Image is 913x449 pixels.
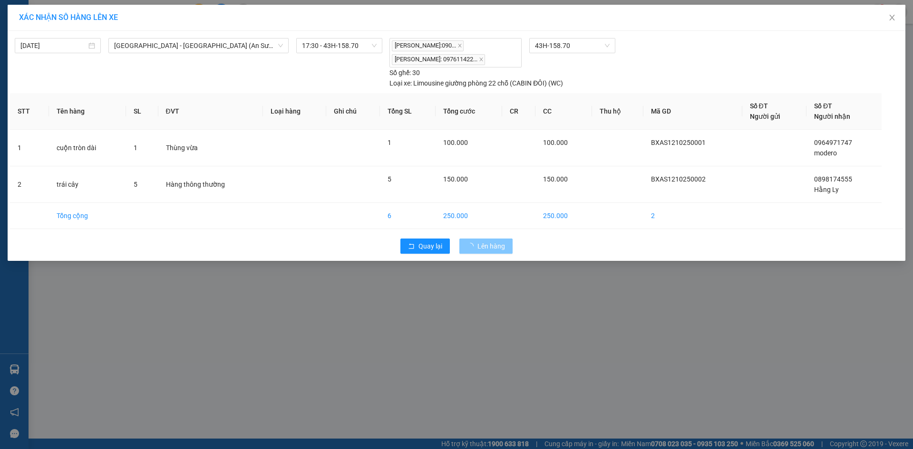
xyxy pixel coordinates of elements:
th: CR [502,93,535,130]
span: Số ĐT [750,102,768,110]
th: ĐVT [158,93,263,130]
span: BXAS1210250002 [651,175,706,183]
td: trái cây [49,166,126,203]
span: rollback [408,243,415,250]
td: Tổng cộng [49,203,126,229]
span: 150.000 [443,175,468,183]
th: SL [126,93,158,130]
span: loading [467,243,477,249]
div: 30 [389,67,420,78]
th: Tổng SL [380,93,436,130]
span: Người nhận [814,113,850,120]
input: 12/10/2025 [20,40,87,51]
td: 250.000 [436,203,502,229]
span: 5 [134,181,137,188]
td: 6 [380,203,436,229]
td: cuộn tròn dài [49,130,126,166]
span: Quay lại [418,241,442,251]
th: Thu hộ [592,93,644,130]
button: Close [879,5,905,31]
span: 100.000 [543,139,568,146]
td: Thùng vừa [158,130,263,166]
th: Tên hàng [49,93,126,130]
span: [PERSON_NAME]: 097611422... [392,54,485,65]
span: 150.000 [543,175,568,183]
span: [PERSON_NAME]:090... [392,40,464,51]
span: down [278,43,283,48]
td: 2 [10,166,49,203]
span: 1 [388,139,391,146]
span: 43H-158.70 [535,38,609,53]
td: 1 [10,130,49,166]
span: 100.000 [443,139,468,146]
th: STT [10,93,49,130]
td: 250.000 [535,203,592,229]
span: Người gửi [750,113,780,120]
button: rollbackQuay lại [400,239,450,254]
th: Mã GD [643,93,742,130]
span: 1 [134,144,137,152]
span: Số ĐT [814,102,832,110]
td: Hàng thông thường [158,166,263,203]
span: Hằng Ly [814,186,839,193]
th: Ghi chú [326,93,380,130]
th: Tổng cước [436,93,502,130]
span: XÁC NHẬN SỐ HÀNG LÊN XE [19,13,118,22]
span: modero [814,149,837,157]
td: 2 [643,203,742,229]
th: Loại hàng [263,93,327,130]
div: Limousine giường phòng 22 chỗ (CABIN ĐÔI) (WC) [389,78,563,88]
span: Số ghế: [389,67,411,78]
span: 0964971747 [814,139,852,146]
span: close [457,43,462,48]
button: Lên hàng [459,239,513,254]
th: CC [535,93,592,130]
span: close [888,14,896,21]
span: Sài Gòn - Đà Nẵng (An Sương) [114,38,283,53]
span: Lên hàng [477,241,505,251]
span: 17:30 - 43H-158.70 [302,38,377,53]
span: Loại xe: [389,78,412,88]
span: 0898174555 [814,175,852,183]
span: 5 [388,175,391,183]
span: BXAS1210250001 [651,139,706,146]
span: close [479,57,484,62]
